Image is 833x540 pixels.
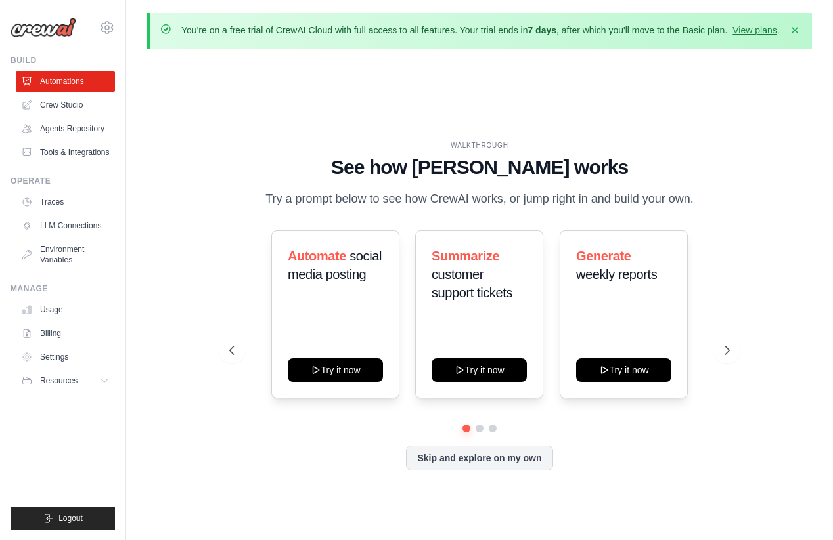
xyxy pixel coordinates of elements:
[16,346,115,367] a: Settings
[288,249,346,263] span: Automate
[229,156,730,179] h1: See how [PERSON_NAME] works
[181,24,780,37] p: You're on a free trial of CrewAI Cloud with full access to all features. Your trial ends in , aft...
[576,267,657,281] span: weekly reports
[288,358,383,382] button: Try it now
[432,358,527,382] button: Try it now
[16,239,115,270] a: Environment Variables
[576,358,671,382] button: Try it now
[11,283,115,294] div: Manage
[16,323,115,344] a: Billing
[16,71,115,92] a: Automations
[11,507,115,530] button: Logout
[16,370,115,391] button: Resources
[11,55,115,66] div: Build
[432,267,512,300] span: customer support tickets
[288,249,382,281] span: social media posting
[259,190,700,209] p: Try a prompt below to see how CrewAI works, or jump right in and build your own.
[11,18,76,37] img: Logo
[11,176,115,186] div: Operate
[40,375,78,386] span: Resources
[16,142,115,163] a: Tools & Integrations
[16,215,115,236] a: LLM Connections
[528,25,556,35] strong: 7 days
[229,140,730,150] div: WALKTHROUGH
[58,513,83,524] span: Logout
[406,446,552,470] button: Skip and explore on my own
[16,118,115,139] a: Agents Repository
[16,299,115,320] a: Usage
[576,249,631,263] span: Generate
[732,25,777,35] a: View plans
[16,192,115,213] a: Traces
[16,94,115,115] a: Crew Studio
[432,249,499,263] span: Summarize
